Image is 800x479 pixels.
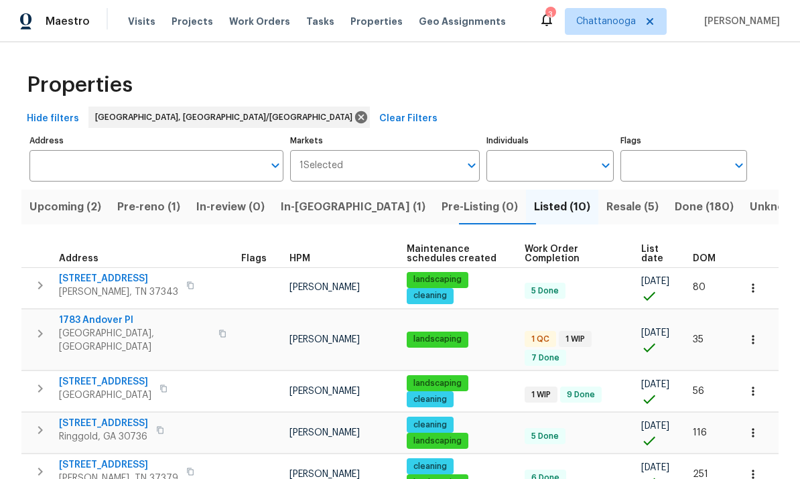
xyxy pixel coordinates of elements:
[290,137,480,145] label: Markets
[59,285,178,299] span: [PERSON_NAME], TN 37343
[641,245,670,263] span: List date
[289,387,360,396] span: [PERSON_NAME]
[641,421,669,431] span: [DATE]
[299,160,343,172] span: 1 Selected
[59,272,178,285] span: [STREET_ADDRESS]
[675,198,734,216] span: Done (180)
[641,380,669,389] span: [DATE]
[289,254,310,263] span: HPM
[693,387,704,396] span: 56
[486,137,613,145] label: Individuals
[526,334,555,345] span: 1 QC
[730,156,748,175] button: Open
[462,156,481,175] button: Open
[693,470,708,479] span: 251
[95,111,358,124] span: [GEOGRAPHIC_DATA], [GEOGRAPHIC_DATA]/[GEOGRAPHIC_DATA]
[27,111,79,127] span: Hide filters
[29,198,101,216] span: Upcoming (2)
[59,254,98,263] span: Address
[442,198,518,216] span: Pre-Listing (0)
[693,283,706,292] span: 80
[241,254,267,263] span: Flags
[196,198,265,216] span: In-review (0)
[289,335,360,344] span: [PERSON_NAME]
[408,419,452,431] span: cleaning
[699,15,780,28] span: [PERSON_NAME]
[229,15,290,28] span: Work Orders
[59,389,151,402] span: [GEOGRAPHIC_DATA]
[374,107,443,131] button: Clear Filters
[128,15,155,28] span: Visits
[59,417,148,430] span: [STREET_ADDRESS]
[526,431,564,442] span: 5 Done
[534,198,590,216] span: Listed (10)
[27,78,133,92] span: Properties
[526,285,564,297] span: 5 Done
[693,428,707,437] span: 116
[407,245,502,263] span: Maintenance schedules created
[606,198,659,216] span: Resale (5)
[560,334,590,345] span: 1 WIP
[419,15,506,28] span: Geo Assignments
[620,137,747,145] label: Flags
[88,107,370,128] div: [GEOGRAPHIC_DATA], [GEOGRAPHIC_DATA]/[GEOGRAPHIC_DATA]
[29,137,283,145] label: Address
[408,290,452,301] span: cleaning
[59,327,210,354] span: [GEOGRAPHIC_DATA], [GEOGRAPHIC_DATA]
[408,274,467,285] span: landscaping
[266,156,285,175] button: Open
[59,430,148,443] span: Ringgold, GA 30736
[379,111,438,127] span: Clear Filters
[172,15,213,28] span: Projects
[59,458,178,472] span: [STREET_ADDRESS]
[117,198,180,216] span: Pre-reno (1)
[21,107,84,131] button: Hide filters
[408,378,467,389] span: landscaping
[350,15,403,28] span: Properties
[525,245,618,263] span: Work Order Completion
[289,470,360,479] span: [PERSON_NAME]
[576,15,636,28] span: Chattanooga
[526,389,556,401] span: 1 WIP
[641,277,669,286] span: [DATE]
[408,461,452,472] span: cleaning
[306,17,334,26] span: Tasks
[59,375,151,389] span: [STREET_ADDRESS]
[281,198,425,216] span: In-[GEOGRAPHIC_DATA] (1)
[641,463,669,472] span: [DATE]
[596,156,615,175] button: Open
[408,435,467,447] span: landscaping
[408,334,467,345] span: landscaping
[693,254,716,263] span: DOM
[289,283,360,292] span: [PERSON_NAME]
[408,394,452,405] span: cleaning
[693,335,704,344] span: 35
[641,328,669,338] span: [DATE]
[289,428,360,437] span: [PERSON_NAME]
[59,314,210,327] span: 1783 Andover Pl
[545,8,555,21] div: 3
[526,352,565,364] span: 7 Done
[46,15,90,28] span: Maestro
[561,389,600,401] span: 9 Done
